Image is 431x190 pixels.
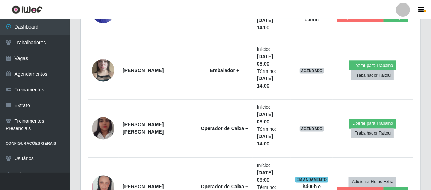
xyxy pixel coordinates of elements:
li: Término: [257,9,287,31]
button: Trabalhador Faltou [351,129,394,138]
strong: [PERSON_NAME] [123,68,164,73]
img: CoreUI Logo [12,5,43,14]
button: Liberar para Trabalho [349,61,396,70]
li: Término: [257,126,287,148]
button: Adicionar Horas Extra [349,177,396,187]
img: 1747227307483.jpeg [92,51,114,90]
li: Início: [257,46,287,68]
strong: há 00 h e 00 min [303,9,321,22]
time: [DATE] 08:00 [257,54,273,67]
li: Término: [257,68,287,90]
time: [DATE] 08:00 [257,170,273,183]
strong: [PERSON_NAME] [123,184,164,190]
time: [DATE] 14:00 [257,134,273,147]
button: Trabalhador Faltou [351,70,394,80]
strong: Embalador + [210,68,239,73]
img: 1679715378616.jpeg [92,109,114,149]
span: EM ANDAMENTO [295,177,328,183]
strong: Operador de Caixa + [201,126,249,131]
li: Início: [257,104,287,126]
strong: Operador de Caixa + [201,184,249,190]
time: [DATE] 08:00 [257,112,273,125]
span: AGENDADO [300,126,324,132]
time: [DATE] 14:00 [257,76,273,89]
strong: [PERSON_NAME] [PERSON_NAME] [123,122,164,135]
li: Início: [257,162,287,184]
span: AGENDADO [300,68,324,74]
button: Liberar para Trabalho [349,119,396,129]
